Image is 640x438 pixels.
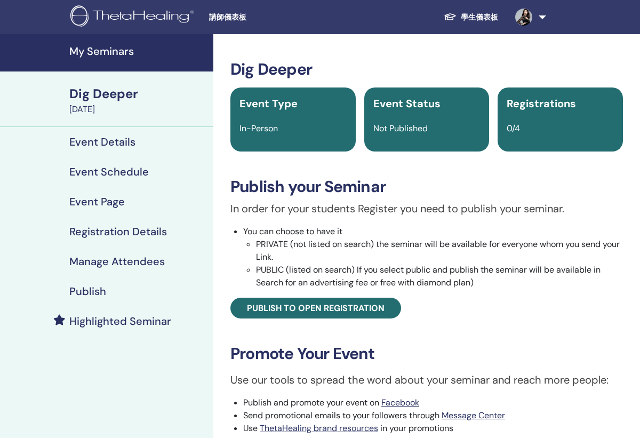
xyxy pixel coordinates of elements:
[243,396,623,409] li: Publish and promote your event on
[260,423,378,434] a: ThetaHealing brand resources
[243,409,623,422] li: Send promotional emails to your followers through
[230,298,401,318] a: Publish to open registration
[507,97,576,110] span: Registrations
[69,165,149,178] h4: Event Schedule
[230,344,623,363] h3: Promote Your Event
[435,7,507,27] a: 學生儀表板
[69,255,165,268] h4: Manage Attendees
[247,302,385,314] span: Publish to open registration
[69,315,171,328] h4: Highlighted Seminar
[69,45,207,58] h4: My Seminars
[256,238,623,264] li: PRIVATE (not listed on search) the seminar will be available for everyone whom you send your Link.
[239,97,298,110] span: Event Type
[373,123,428,134] span: Not Published
[230,372,623,388] p: Use our tools to spread the word about your seminar and reach more people:
[209,12,369,23] span: 講師儀表板
[70,5,198,29] img: logo.png
[515,9,532,26] img: default.jpg
[69,195,125,208] h4: Event Page
[230,177,623,196] h3: Publish your Seminar
[243,422,623,435] li: Use in your promotions
[230,60,623,79] h3: Dig Deeper
[239,123,278,134] span: In-Person
[69,225,167,238] h4: Registration Details
[63,85,213,116] a: Dig Deeper[DATE]
[69,103,207,116] div: [DATE]
[442,410,505,421] a: Message Center
[507,123,520,134] span: 0/4
[69,136,135,148] h4: Event Details
[69,85,207,103] div: Dig Deeper
[381,397,419,408] a: Facebook
[230,201,623,217] p: In order for your students Register you need to publish your seminar.
[444,12,457,21] img: graduation-cap-white.svg
[373,97,441,110] span: Event Status
[243,225,623,289] li: You can choose to have it
[69,285,106,298] h4: Publish
[256,264,623,289] li: PUBLIC (listed on search) If you select public and publish the seminar will be available in Searc...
